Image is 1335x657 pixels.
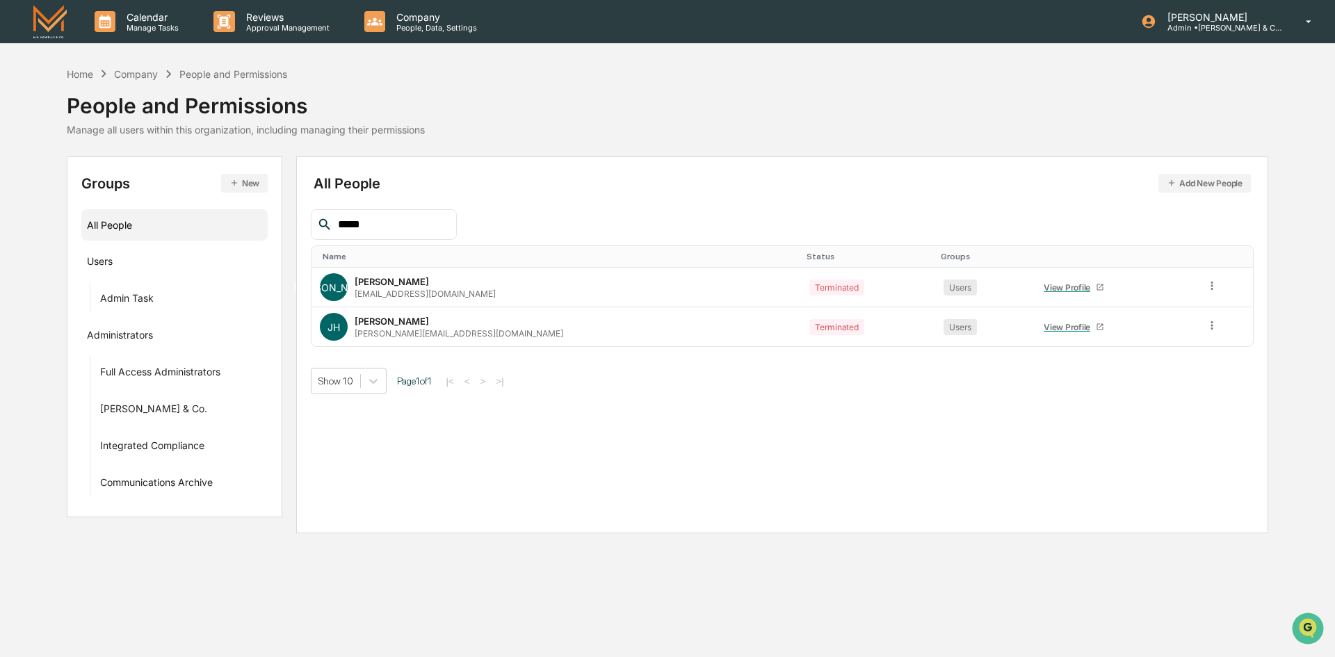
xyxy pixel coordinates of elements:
[355,289,496,299] div: [EMAIL_ADDRESS][DOMAIN_NAME]
[293,282,373,293] span: [PERSON_NAME]
[100,476,213,493] div: Communications Archive
[1035,252,1192,261] div: Toggle SortBy
[476,375,490,387] button: >
[1156,23,1286,33] p: Admin • [PERSON_NAME] & Co. - BD
[355,276,429,287] div: [PERSON_NAME]
[67,68,93,80] div: Home
[87,255,113,272] div: Users
[14,203,25,214] div: 🔎
[235,23,337,33] p: Approval Management
[385,23,484,33] p: People, Data, Settings
[807,252,930,261] div: Toggle SortBy
[355,316,429,327] div: [PERSON_NAME]
[397,375,432,387] span: Page 1 of 1
[809,319,864,335] div: Terminated
[67,82,425,118] div: People and Permissions
[98,235,168,246] a: Powered byPylon
[221,174,268,193] button: New
[101,177,112,188] div: 🗄️
[236,111,253,127] button: Start new chat
[114,68,158,80] div: Company
[1044,322,1096,332] div: View Profile
[944,319,977,335] div: Users
[1038,316,1110,338] a: View Profile
[442,375,458,387] button: |<
[8,196,93,221] a: 🔎Data Lookup
[115,175,172,189] span: Attestations
[8,170,95,195] a: 🖐️Preclearance
[14,29,253,51] p: How can we help?
[941,252,1023,261] div: Toggle SortBy
[14,177,25,188] div: 🖐️
[1038,277,1110,298] a: View Profile
[28,175,90,189] span: Preclearance
[1208,252,1247,261] div: Toggle SortBy
[115,11,186,23] p: Calendar
[95,170,178,195] a: 🗄️Attestations
[100,403,207,419] div: [PERSON_NAME] & Co.
[28,202,88,216] span: Data Lookup
[1158,174,1251,193] button: Add New People
[33,5,67,38] img: logo
[492,375,508,387] button: >|
[47,106,228,120] div: Start new chat
[138,236,168,246] span: Pylon
[1290,611,1328,649] iframe: Open customer support
[327,321,340,333] span: JH
[323,252,796,261] div: Toggle SortBy
[355,328,563,339] div: [PERSON_NAME][EMAIL_ADDRESS][DOMAIN_NAME]
[179,68,287,80] div: People and Permissions
[944,279,977,295] div: Users
[235,11,337,23] p: Reviews
[809,279,864,295] div: Terminated
[67,124,425,136] div: Manage all users within this organization, including managing their permissions
[314,174,1252,193] div: All People
[87,213,262,236] div: All People
[100,292,154,309] div: Admin Task
[385,11,484,23] p: Company
[14,106,39,131] img: 1746055101610-c473b297-6a78-478c-a979-82029cc54cd1
[87,329,153,346] div: Administrators
[1156,11,1286,23] p: [PERSON_NAME]
[47,120,176,131] div: We're available if you need us!
[100,366,220,382] div: Full Access Administrators
[460,375,474,387] button: <
[115,23,186,33] p: Manage Tasks
[100,439,204,456] div: Integrated Compliance
[1044,282,1096,293] div: View Profile
[81,174,268,193] div: Groups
